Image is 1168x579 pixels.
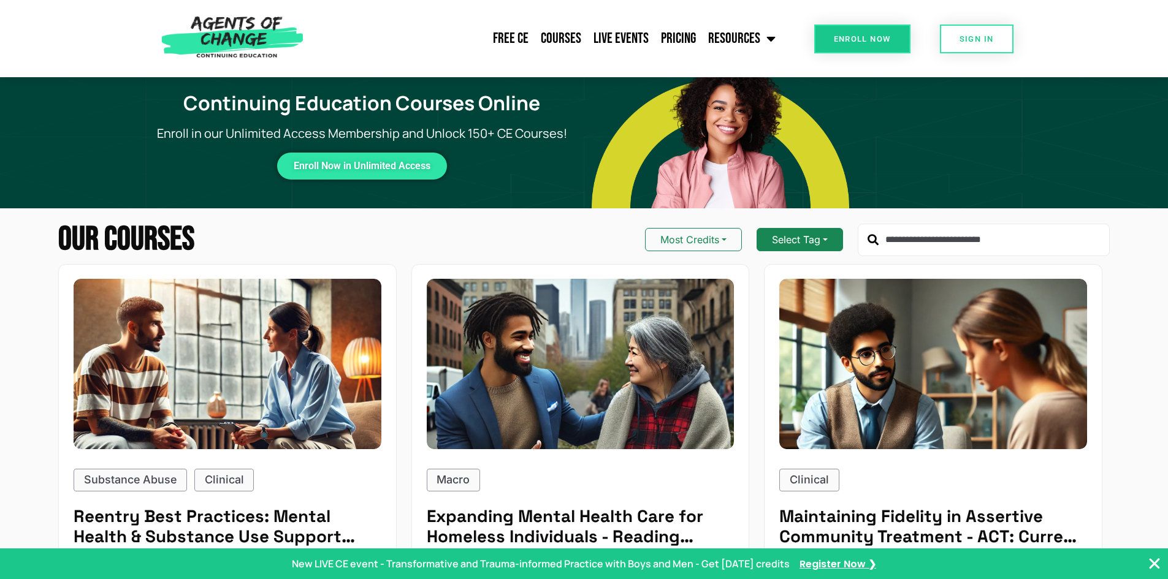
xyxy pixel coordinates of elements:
button: Close Banner [1147,556,1162,571]
h1: Continuing Education Courses Online [147,91,576,115]
p: Macro [437,472,470,488]
a: SIGN IN [940,25,1013,53]
h5: Expanding Mental Health Care for Homeless Individuals - Reading Based [427,506,735,547]
button: Most Credits [645,228,742,251]
h5: Reentry Best Practices: Mental Health & Substance Use Support After Incarceration - Reading Based [74,506,381,547]
a: Enroll Now [814,25,910,53]
a: Free CE [487,23,535,54]
p: Clinical [790,472,829,488]
button: Select Tag [757,228,843,251]
p: Clinical [205,472,244,488]
a: Enroll Now in Unlimited Access [277,153,447,180]
img: Expanding Mental Health Care for Homeless Individuals (3 General CE Credit) - Reading Based [427,279,735,448]
nav: Menu [310,23,782,54]
a: Pricing [655,23,702,54]
h2: Our Courses [58,223,194,257]
p: Enroll in our Unlimited Access Membership and Unlock 150+ CE Courses! [140,124,584,143]
p: Substance Abuse [84,472,177,488]
a: Live Events [587,23,655,54]
span: SIGN IN [960,35,994,43]
a: Courses [535,23,587,54]
span: Enroll Now in Unlimited Access [294,162,430,170]
p: New LIVE CE event - Transformative and Trauma-informed Practice with Boys and Men - Get [DATE] cr... [292,556,790,571]
a: Register Now ❯ [800,556,876,572]
h5: Maintaining Fidelity in Assertive Community Treatment - ACT: Current Issues and Innovations - Rea... [779,506,1087,547]
img: Reentry Best Practices: Mental Health & Substance Use Support After Incarceration (3 General CE C... [74,279,381,448]
a: Resources [702,23,782,54]
img: Maintaining Fidelity in Assertive Community Treatment - ACT: Current Issues and Innovations (3 Ge... [779,279,1087,448]
span: Enroll Now [834,35,891,43]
